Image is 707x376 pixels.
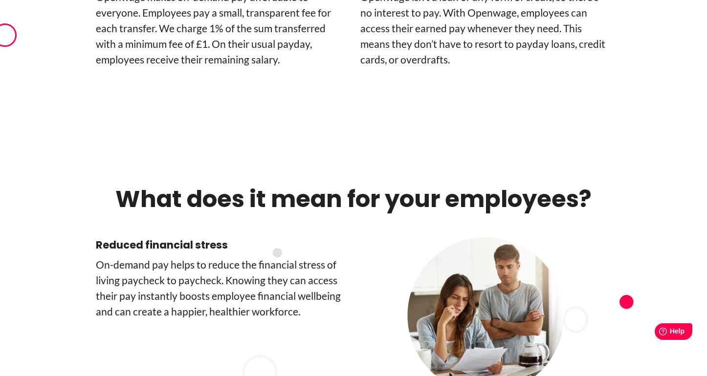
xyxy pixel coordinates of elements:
h4: Reduced financial stress [96,237,347,253]
iframe: Help widget launcher [620,319,696,347]
h2: What does it mean for your employees? [96,185,611,214]
p: On-­demand pay helps to reduce the financial stress of living paycheck to paycheck. Knowing they ... [96,257,347,319]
